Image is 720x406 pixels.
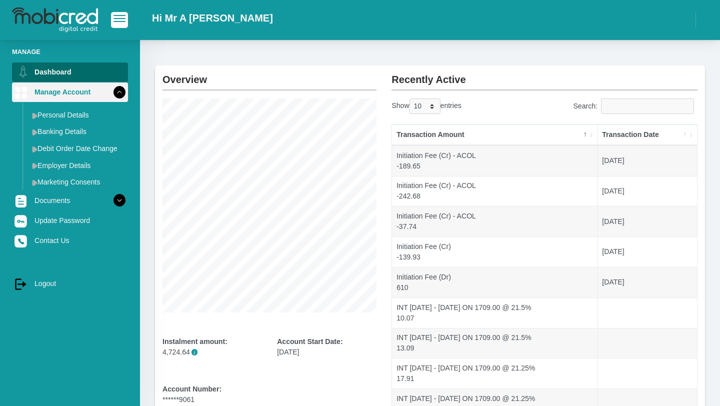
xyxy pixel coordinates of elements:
td: Initiation Fee (Dr) 610 [392,267,597,297]
b: Instalment amount: [162,337,227,345]
a: Banking Details [28,123,128,139]
td: INT [DATE] - [DATE] ON 1709.00 @ 21.5% 10.07 [392,297,597,328]
th: Transaction Amount: activate to sort column descending [392,124,597,145]
b: Account Number: [162,385,221,393]
a: Update Password [12,211,128,230]
td: [DATE] [598,145,697,176]
h2: Overview [162,65,376,85]
img: menu arrow [32,179,37,186]
th: Transaction Date: activate to sort column ascending [598,124,697,145]
li: Manage [12,47,128,56]
b: Account Start Date: [277,337,342,345]
h2: Hi Mr A [PERSON_NAME] [152,12,273,24]
td: Initiation Fee (Cr) - ACOL -242.68 [392,176,597,206]
td: INT [DATE] - [DATE] ON 1709.00 @ 21.25% 17.91 [392,358,597,388]
td: [DATE] [598,267,697,297]
td: Initiation Fee (Cr) - ACOL -189.65 [392,145,597,176]
img: menu arrow [32,162,37,169]
td: INT [DATE] - [DATE] ON 1709.00 @ 21.5% 13.09 [392,328,597,358]
img: logo-mobicred.svg [12,7,98,32]
td: [DATE] [598,206,697,236]
td: Initiation Fee (Cr) - ACOL -37.74 [392,206,597,236]
label: Search: [573,98,697,114]
a: Dashboard [12,62,128,81]
img: menu arrow [32,112,37,119]
td: [DATE] [598,176,697,206]
a: Logout [12,274,128,293]
img: menu arrow [32,129,37,135]
label: Show entries [391,98,461,114]
a: Debit Order Date Change [28,140,128,156]
td: [DATE] [598,236,697,267]
p: 4,724.64 [162,347,262,357]
input: Search: [601,98,694,114]
a: Personal Details [28,107,128,123]
td: Initiation Fee (Cr) -139.93 [392,236,597,267]
a: Marketing Consents [28,174,128,190]
select: Showentries [409,98,440,114]
a: Manage Account [12,82,128,101]
div: [DATE] [277,336,376,357]
img: menu arrow [32,146,37,152]
h2: Recently Active [391,65,697,85]
a: Contact Us [12,231,128,250]
a: Employer Details [28,157,128,173]
a: Documents [12,191,128,210]
span: i [191,349,198,355]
